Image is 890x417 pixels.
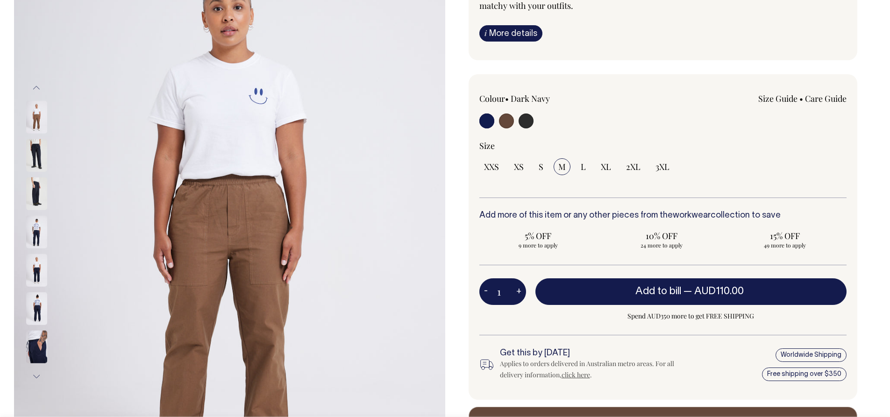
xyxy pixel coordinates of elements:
[799,93,803,104] span: •
[484,230,592,241] span: 5% OFF
[601,161,611,172] span: XL
[26,331,47,363] img: dark-navy
[484,241,592,249] span: 9 more to apply
[621,158,645,175] input: 2XL
[554,158,570,175] input: M
[26,177,47,210] img: dark-navy
[479,283,492,301] button: -
[655,161,669,172] span: 3XL
[726,227,844,252] input: 15% OFF 49 more to apply
[479,140,847,151] div: Size
[731,241,839,249] span: 49 more to apply
[673,212,711,219] a: workwear
[26,139,47,172] img: dark-navy
[607,230,716,241] span: 10% OFF
[26,216,47,248] img: dark-navy
[576,158,591,175] input: L
[484,28,487,38] span: i
[651,158,674,175] input: 3XL
[29,366,43,387] button: Next
[514,161,524,172] span: XS
[500,358,680,381] div: Applies to orders delivered in Australian metro areas. For all delivery information, .
[603,227,720,252] input: 10% OFF 24 more to apply
[479,227,597,252] input: 5% OFF 9 more to apply
[607,241,716,249] span: 24 more to apply
[500,349,680,358] h6: Get this by [DATE]
[484,161,499,172] span: XXS
[509,158,528,175] input: XS
[558,161,566,172] span: M
[26,101,47,134] img: chocolate
[535,311,847,322] span: Spend AUD350 more to get FREE SHIPPING
[635,287,681,296] span: Add to bill
[731,230,839,241] span: 15% OFF
[535,278,847,304] button: Add to bill —AUD110.00
[512,283,526,301] button: +
[684,287,746,296] span: —
[758,93,797,104] a: Size Guide
[694,287,744,296] span: AUD110.00
[29,77,43,98] button: Previous
[479,93,627,104] div: Colour
[479,158,504,175] input: XXS
[479,25,542,42] a: iMore details
[511,93,550,104] label: Dark Navy
[562,370,590,379] a: click here
[26,292,47,325] img: dark-navy
[596,158,616,175] input: XL
[479,211,847,220] h6: Add more of this item or any other pieces from the collection to save
[505,93,509,104] span: •
[581,161,586,172] span: L
[539,161,543,172] span: S
[626,161,641,172] span: 2XL
[805,93,847,104] a: Care Guide
[534,158,548,175] input: S
[26,254,47,287] img: dark-navy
